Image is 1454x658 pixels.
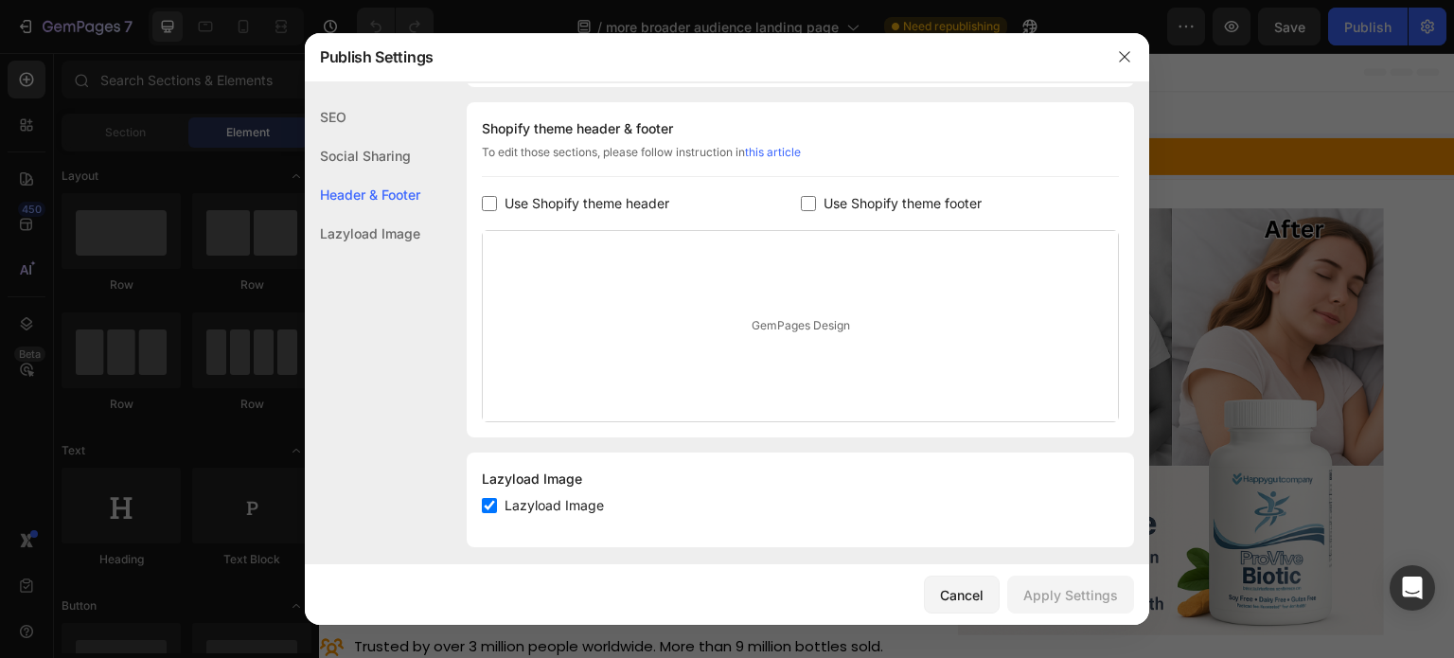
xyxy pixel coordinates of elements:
[2,177,425,290] span: Walk, Move & Sleep Again
[1390,565,1435,611] div: Open Intercom Messenger
[824,192,982,215] span: Use Shopify theme footer
[2,156,544,176] strong: 4.7 ⭐⭐⭐⭐⭐Average Rating | Trusted by 3 Million+ People Worldwide
[305,175,420,214] div: Header & Footer
[305,98,420,136] div: SEO
[482,144,1119,177] div: To edit those sections, please follow instruction in
[2,179,566,397] p: [DATE] With ProVive Biotic™ – Or It’s Free
[35,580,565,606] p: Trusted by over 3 million people worldwide. More than 9 million bottles sold.
[940,585,984,605] div: Cancel
[107,401,245,425] strong: ProVive Biotic™
[505,494,604,517] span: Lazyload Image
[1023,585,1118,605] div: Apply Settings
[639,155,1065,582] img: gempages_585565993514828635-c10f2f2d-ad35-4986-b802-bdaeac72dae3.png
[35,549,565,575] p: Safe & Natural #1 Tendon Support Formula (4.0 Rating)
[745,145,801,159] a: this article
[482,468,1119,490] div: Lazyload Image
[1007,576,1134,614] button: Apply Settings
[483,231,1118,421] div: GemPages Design
[5,94,1131,114] p: 🥳 LIMITED TIME BUNDLE SALE!🥳
[493,55,643,79] img: gempages_585565993514828635-34dfcde5-4ff8-4e38-b35e-a065c1bdd435.png
[305,32,1100,81] div: Publish Settings
[505,192,669,215] span: Use Shopify theme header
[305,136,420,175] div: Social Sharing
[305,214,420,253] div: Lazyload Image
[2,401,566,521] p: Introducing — the breakthrough “Cur-Biotic” formula that helps: ✅ Restore tendon strength ✅ Suppo...
[482,117,1119,140] div: Shopify theme header & footer
[924,576,1000,614] button: Cancel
